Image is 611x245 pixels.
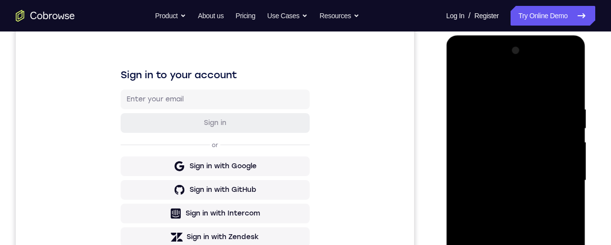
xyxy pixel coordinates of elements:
[105,180,294,199] button: Sign in with GitHub
[468,10,470,22] span: /
[105,203,294,223] button: Sign in with Intercom
[475,6,499,26] a: Register
[170,208,244,218] div: Sign in with Intercom
[235,6,255,26] a: Pricing
[198,6,224,26] a: About us
[194,141,204,149] p: or
[320,6,359,26] button: Resources
[155,6,186,26] button: Product
[105,113,294,132] button: Sign in
[174,184,240,194] div: Sign in with GitHub
[267,6,308,26] button: Use Cases
[446,6,464,26] a: Log In
[16,10,75,22] a: Go to the home page
[105,67,294,81] h1: Sign in to your account
[111,94,288,104] input: Enter your email
[511,6,595,26] a: Try Online Demo
[105,156,294,176] button: Sign in with Google
[171,232,243,242] div: Sign in with Zendesk
[174,161,241,171] div: Sign in with Google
